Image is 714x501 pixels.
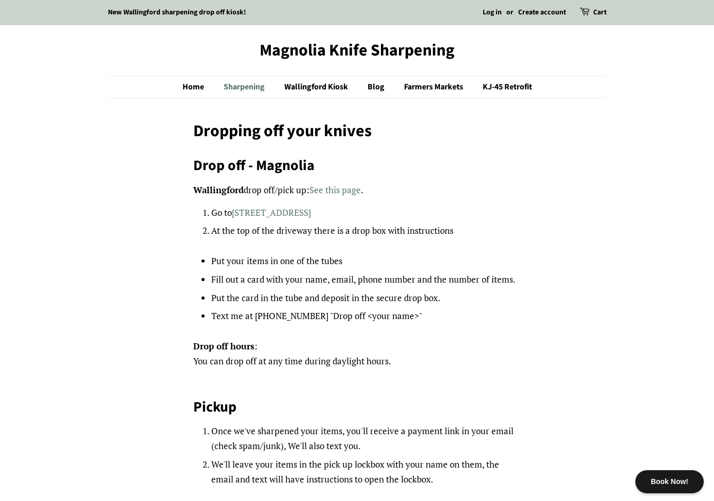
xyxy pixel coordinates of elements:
a: Wallingford Kiosk [277,77,358,98]
li: Go to [211,206,521,220]
div: Book Now! [635,470,704,493]
a: Magnolia Knife Sharpening [108,41,607,60]
a: Sharpening [216,77,275,98]
a: Farmers Markets [396,77,473,98]
li: Once we've sharpened your items, you'll receive a payment link in your email (check spam/junk), W... [211,424,521,454]
a: Home [182,77,214,98]
h2: Drop off - Magnolia [193,156,521,175]
strong: Drop off hours [193,340,254,352]
a: Blog [360,77,395,98]
a: New Wallingford sharpening drop off kiosk! [108,7,246,17]
li: Put the card in the tube and deposit in the secure drop box. [211,291,521,306]
li: At the top of the driveway there is a drop box with instructions [211,224,521,238]
a: See this page [309,184,361,196]
li: or [506,7,514,19]
h2: Pickup [193,398,521,416]
li: Fill out a card with your name, email, phone number and the number of items. [211,272,521,287]
a: [STREET_ADDRESS] [232,207,311,218]
p: : You can drop off at any time during daylight hours. [193,339,521,369]
li: We'll leave your items in the pick up lockbox with your name on them, the email and text will hav... [211,457,521,487]
a: Create account [518,7,566,17]
p: drop off/pick up: . [193,183,521,198]
a: Log in [483,7,502,17]
strong: Wallingford [193,184,244,196]
a: Cart [593,7,607,19]
li: Text me at [PHONE_NUMBER] "Drop off <your name>" [211,309,521,324]
a: KJ-45 Retrofit [475,77,532,98]
h1: Dropping off your knives [193,121,521,141]
li: Put your items in one of the tubes [211,254,521,269]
